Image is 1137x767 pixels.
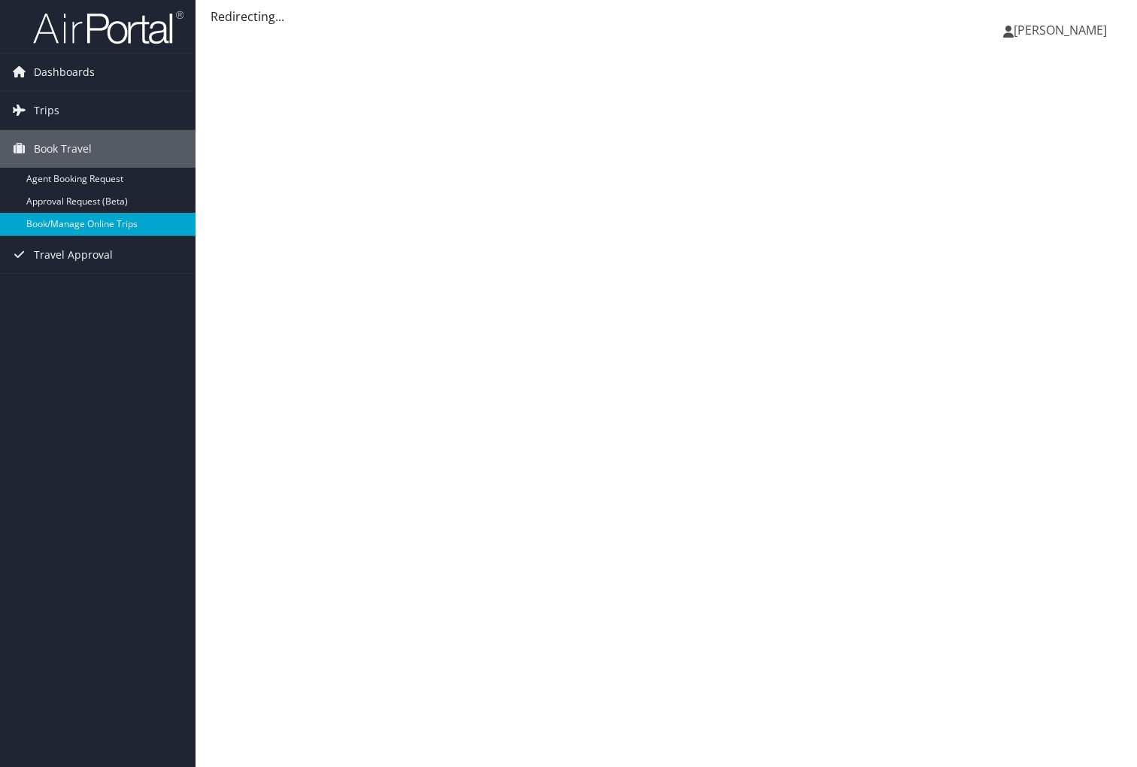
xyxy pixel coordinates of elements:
img: airportal-logo.png [33,10,183,45]
span: Travel Approval [34,236,113,274]
span: Dashboards [34,53,95,91]
div: Redirecting... [211,8,1122,26]
a: [PERSON_NAME] [1003,8,1122,53]
span: Book Travel [34,130,92,168]
span: Trips [34,92,59,129]
span: [PERSON_NAME] [1014,22,1107,38]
